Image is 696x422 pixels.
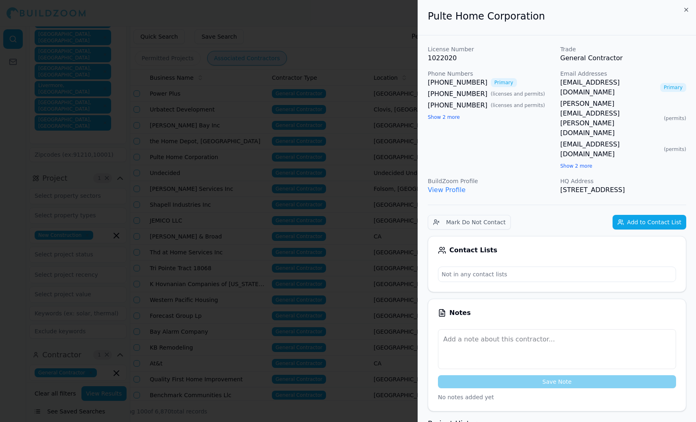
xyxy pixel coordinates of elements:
[560,53,687,63] p: General Contractor
[560,78,657,97] a: [EMAIL_ADDRESS][DOMAIN_NAME]
[664,115,686,122] span: ( permits )
[491,78,517,87] span: Primary
[438,393,676,401] p: No notes added yet
[428,10,686,23] h2: Pulte Home Corporation
[560,99,661,138] a: [PERSON_NAME][EMAIL_ADDRESS][PERSON_NAME][DOMAIN_NAME]
[428,114,460,120] button: Show 2 more
[428,186,466,194] a: View Profile
[428,78,488,87] a: [PHONE_NUMBER]
[491,102,545,109] span: ( licenses and permits )
[560,177,687,185] p: HQ Address
[438,246,676,254] div: Contact Lists
[560,163,593,169] button: Show 2 more
[438,267,676,282] p: Not in any contact lists
[428,101,488,110] a: [PHONE_NUMBER]
[428,215,511,230] button: Mark Do Not Contact
[428,45,554,53] p: License Number
[560,185,687,195] p: [STREET_ADDRESS]
[491,91,545,97] span: ( licenses and permits )
[560,70,687,78] p: Email Addresses
[438,309,676,317] div: Notes
[428,70,554,78] p: Phone Numbers
[560,45,687,53] p: Trade
[428,177,554,185] p: BuildZoom Profile
[664,146,686,153] span: ( permits )
[660,83,686,92] span: Primary
[560,140,661,159] a: [EMAIL_ADDRESS][DOMAIN_NAME]
[613,215,686,230] button: Add to Contact List
[428,89,488,99] a: [PHONE_NUMBER]
[428,53,554,63] p: 1022020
